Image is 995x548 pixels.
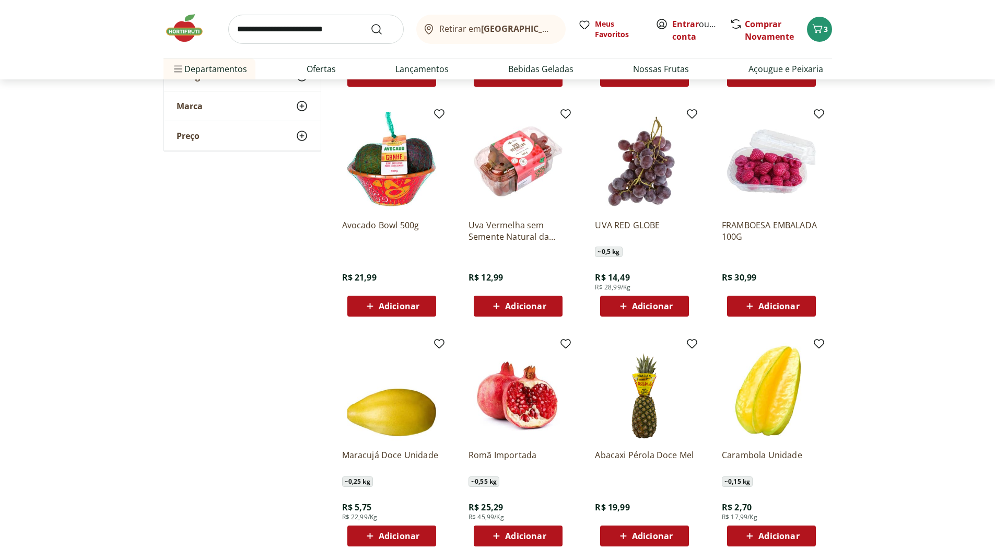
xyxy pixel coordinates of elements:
[379,302,419,310] span: Adicionar
[469,476,499,487] span: ~ 0,55 kg
[469,112,568,211] img: Uva Vermelha sem Semente Natural da Terra 500g
[379,72,419,80] span: Adicionar
[163,13,216,44] img: Hortifruti
[469,513,504,521] span: R$ 45,99/Kg
[807,17,832,42] button: Carrinho
[722,272,756,283] span: R$ 30,99
[416,15,566,44] button: Retirar em[GEOGRAPHIC_DATA]/[GEOGRAPHIC_DATA]
[172,56,247,81] span: Departamentos
[177,131,200,141] span: Preço
[164,91,321,121] button: Marca
[469,342,568,441] img: Romã Importada
[379,532,419,540] span: Adicionar
[342,476,373,487] span: ~ 0,25 kg
[722,219,821,242] a: FRAMBOESA EMBALADA 100G
[595,283,630,292] span: R$ 28,99/Kg
[505,532,546,540] span: Adicionar
[505,72,546,80] span: Adicionar
[722,449,821,472] a: Carambola Unidade
[672,18,719,43] span: ou
[177,101,203,111] span: Marca
[632,532,673,540] span: Adicionar
[505,302,546,310] span: Adicionar
[600,526,689,546] button: Adicionar
[632,302,673,310] span: Adicionar
[722,513,757,521] span: R$ 17,99/Kg
[342,219,441,242] a: Avocado Bowl 500g
[595,19,643,40] span: Meus Favoritos
[342,112,441,211] img: Avocado Bowl 500g
[672,18,699,30] a: Entrar
[595,502,629,513] span: R$ 19,99
[595,342,694,441] img: Abacaxi Pérola Doce Mel
[508,63,573,75] a: Bebidas Geladas
[722,112,821,211] img: FRAMBOESA EMBALADA 100G
[439,24,555,33] span: Retirar em
[342,342,441,441] img: Maracujá Doce Unidade
[758,532,799,540] span: Adicionar
[469,219,568,242] a: Uva Vermelha sem Semente Natural da Terra 500g
[469,449,568,472] a: Romã Importada
[758,72,799,80] span: Adicionar
[172,56,184,81] button: Menu
[595,219,694,242] a: UVA RED GLOBE
[824,24,828,34] span: 3
[469,502,503,513] span: R$ 25,29
[600,296,689,317] button: Adicionar
[395,63,449,75] a: Lançamentos
[595,449,694,472] a: Abacaxi Pérola Doce Mel
[474,296,563,317] button: Adicionar
[595,272,629,283] span: R$ 14,49
[633,63,689,75] a: Nossas Frutas
[727,526,816,546] button: Adicionar
[672,18,730,42] a: Criar conta
[347,526,436,546] button: Adicionar
[307,63,336,75] a: Ofertas
[745,18,794,42] a: Comprar Novamente
[595,247,622,257] span: ~ 0,5 kg
[342,513,378,521] span: R$ 22,99/Kg
[722,476,753,487] span: ~ 0,15 kg
[758,302,799,310] span: Adicionar
[370,23,395,36] button: Submit Search
[164,121,321,150] button: Preço
[342,502,372,513] span: R$ 5,75
[748,63,823,75] a: Açougue e Peixaria
[481,23,657,34] b: [GEOGRAPHIC_DATA]/[GEOGRAPHIC_DATA]
[722,502,752,513] span: R$ 2,70
[342,272,377,283] span: R$ 21,99
[727,296,816,317] button: Adicionar
[342,449,441,472] a: Maracujá Doce Unidade
[469,272,503,283] span: R$ 12,99
[474,526,563,546] button: Adicionar
[578,19,643,40] a: Meus Favoritos
[722,342,821,441] img: Carambola Unidade
[347,296,436,317] button: Adicionar
[632,72,673,80] span: Adicionar
[228,15,404,44] input: search
[595,112,694,211] img: UVA RED GLOBE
